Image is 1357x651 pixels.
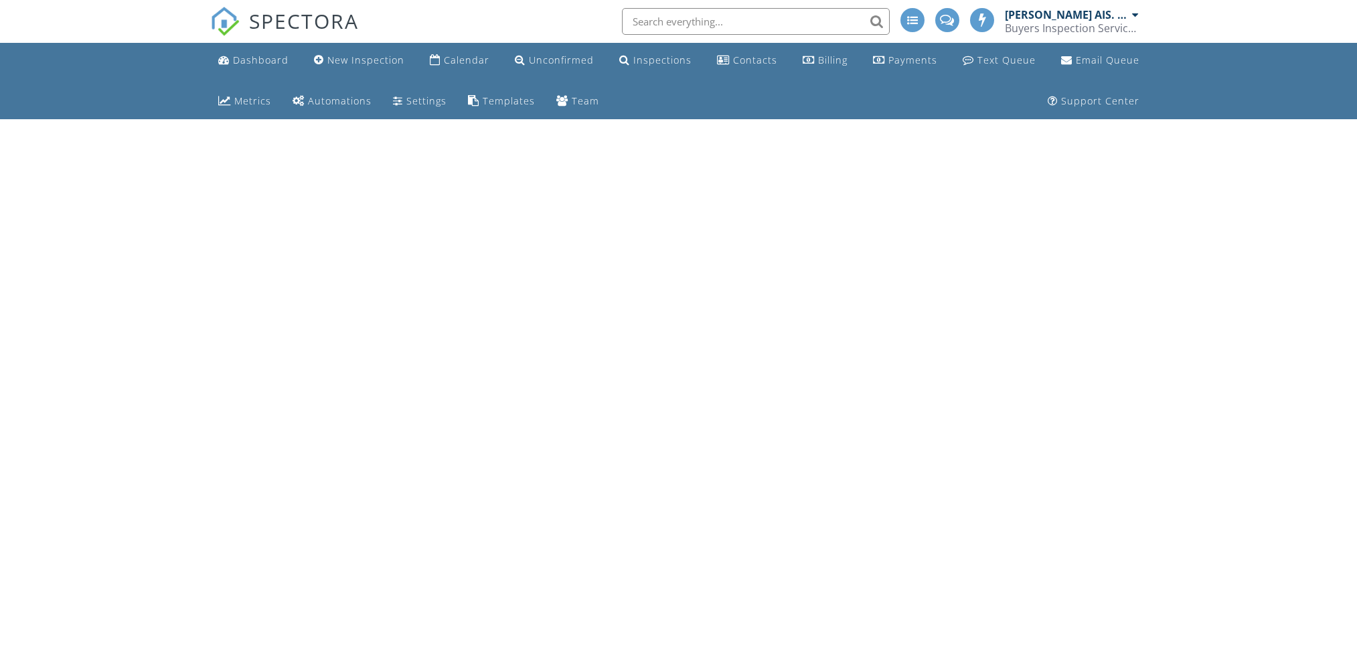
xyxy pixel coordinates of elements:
a: Inspections [614,48,697,73]
div: Buyers Inspection Service inc. [1005,21,1139,35]
div: Payments [888,54,937,66]
a: Templates [463,89,540,114]
a: Billing [797,48,853,73]
div: Support Center [1061,94,1139,107]
a: Settings [388,89,452,114]
div: Inspections [633,54,692,66]
a: Metrics [213,89,276,114]
input: Search everything... [622,8,890,35]
a: SPECTORA [210,18,359,46]
a: Calendar [424,48,495,73]
img: The Best Home Inspection Software - Spectora [210,7,240,36]
div: Billing [818,54,848,66]
div: Team [572,94,599,107]
a: Team [551,89,605,114]
div: Unconfirmed [529,54,594,66]
div: Dashboard [233,54,289,66]
span: SPECTORA [249,7,359,35]
a: Text Queue [957,48,1041,73]
a: Email Queue [1056,48,1145,73]
a: Unconfirmed [509,48,599,73]
a: Dashboard [213,48,294,73]
div: Email Queue [1076,54,1139,66]
div: Metrics [234,94,271,107]
a: New Inspection [309,48,410,73]
div: New Inspection [327,54,404,66]
a: Contacts [712,48,783,73]
div: Calendar [444,54,489,66]
div: Settings [406,94,447,107]
div: [PERSON_NAME] AIS. ASHI ACI. CRI. [1005,8,1129,21]
div: Contacts [733,54,777,66]
div: Templates [483,94,535,107]
a: Automations (Advanced) [287,89,377,114]
a: Payments [868,48,943,73]
a: Support Center [1042,89,1145,114]
div: Automations [308,94,372,107]
div: Text Queue [977,54,1036,66]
